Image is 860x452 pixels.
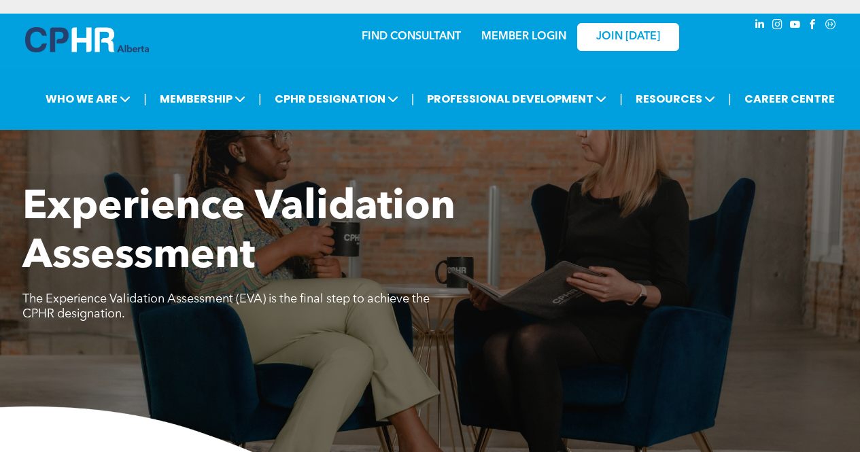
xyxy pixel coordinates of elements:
span: Experience Validation Assessment [22,188,455,277]
a: MEMBER LOGIN [481,31,566,42]
span: RESOURCES [632,86,719,111]
a: JOIN [DATE] [577,23,679,51]
span: MEMBERSHIP [156,86,250,111]
span: CPHR DESIGNATION [271,86,402,111]
a: linkedin [753,17,768,35]
li: | [258,85,262,113]
li: | [411,85,415,113]
li: | [728,85,732,113]
span: PROFESSIONAL DEVELOPMENT [423,86,610,111]
img: A blue and white logo for cp alberta [25,27,149,52]
span: JOIN [DATE] [596,31,660,44]
a: FIND CONSULTANT [362,31,461,42]
li: | [143,85,147,113]
a: Social network [823,17,838,35]
li: | [619,85,623,113]
a: CAREER CENTRE [740,86,839,111]
a: facebook [806,17,821,35]
a: youtube [788,17,803,35]
a: instagram [770,17,785,35]
span: The Experience Validation Assessment (EVA) is the final step to achieve the CPHR designation. [22,293,430,320]
span: WHO WE ARE [41,86,135,111]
